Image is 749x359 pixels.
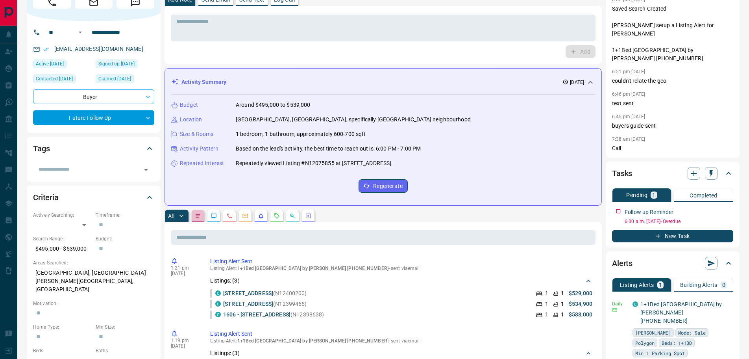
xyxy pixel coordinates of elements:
div: Mon Aug 25 2025 [96,74,154,86]
p: $534,900 [569,300,592,308]
div: condos.ca [632,301,638,307]
p: Listing Alert : - sent via email [210,338,592,344]
p: Min Size: [96,324,154,331]
div: Listings: (3) [210,273,592,288]
span: Claimed [DATE] [98,75,131,83]
svg: Email Verified [43,47,49,52]
p: [DATE] [171,343,198,349]
p: Location [180,115,202,124]
span: 1+1Bed [GEOGRAPHIC_DATA] by [PERSON_NAME] [PHONE_NUMBER] [237,266,388,271]
div: condos.ca [215,301,221,307]
p: Actively Searching: [33,212,92,219]
a: 1+1Bed [GEOGRAPHIC_DATA] by [PERSON_NAME] [PHONE_NUMBER] [640,301,722,324]
p: Listing Alert Sent [210,257,592,266]
svg: Requests [274,213,280,219]
button: Open [76,28,85,37]
span: Contacted [DATE] [36,75,73,83]
p: Daily [612,300,628,307]
p: Activity Pattern [180,145,218,153]
p: Saved Search Created [PERSON_NAME] setup a Listing Alert for [PERSON_NAME] 1+1Bed [GEOGRAPHIC_DAT... [612,5,733,63]
p: Follow up Reminder [625,208,673,216]
span: Active [DATE] [36,60,64,68]
p: Motivation: [33,300,154,307]
p: 1 [561,300,564,308]
svg: Email [612,307,618,313]
p: 7:38 am [DATE] [612,136,645,142]
p: Listings: ( 3 ) [210,277,240,285]
div: Buyer [33,89,154,104]
div: Activity Summary[DATE] [171,75,595,89]
p: [DATE] [570,79,584,86]
div: Fri Sep 20 2019 [96,60,154,71]
span: [PERSON_NAME] [635,329,671,337]
p: Call [612,144,733,153]
p: Search Range: [33,235,92,242]
span: Mode: Sale [678,329,706,337]
div: Tue Aug 26 2025 [33,60,92,71]
p: 0 [722,282,725,288]
p: Size & Rooms [180,130,214,138]
span: 1+1Bed [GEOGRAPHIC_DATA] by [PERSON_NAME] [PHONE_NUMBER] [237,338,388,344]
p: 6:51 pm [DATE] [612,69,645,74]
span: Polygon [635,339,655,347]
svg: Listing Alerts [258,213,264,219]
div: Future Follow Up [33,110,154,125]
p: 1 [545,289,548,298]
p: 1 [561,289,564,298]
div: condos.ca [215,312,221,317]
a: 1606 - [STREET_ADDRESS] [223,311,290,318]
p: Listing Alert : - sent via email [210,266,592,271]
p: $588,000 [569,311,592,319]
button: Open [141,164,152,175]
p: text sent [612,99,733,108]
span: Signed up [DATE] [98,60,135,68]
p: [GEOGRAPHIC_DATA], [GEOGRAPHIC_DATA][PERSON_NAME][GEOGRAPHIC_DATA], [GEOGRAPHIC_DATA] [33,266,154,296]
p: Based on the lead's activity, the best time to reach out is: 6:00 PM - 7:00 PM [236,145,421,153]
button: New Task [612,230,733,242]
p: $495,000 - $539,000 [33,242,92,255]
h2: Criteria [33,191,59,204]
p: 1 [545,311,548,319]
svg: Emails [242,213,248,219]
div: Tags [33,139,154,158]
svg: Lead Browsing Activity [211,213,217,219]
p: [DATE] [171,271,198,276]
p: (N12400200) [223,289,307,298]
div: Criteria [33,188,154,207]
p: $529,000 [569,289,592,298]
svg: Calls [226,213,233,219]
div: Alerts [612,254,733,273]
p: 1 [652,192,655,198]
p: Home Type: [33,324,92,331]
p: Timeframe: [96,212,154,219]
p: Activity Summary [181,78,226,86]
p: (N12398638) [223,311,324,319]
p: [GEOGRAPHIC_DATA], [GEOGRAPHIC_DATA], specifically [GEOGRAPHIC_DATA] neighbourhood [236,115,471,124]
p: 6:00 a.m. [DATE] - Overdue [625,218,733,225]
p: Repeatedly viewed Listing #N12075855 at [STREET_ADDRESS] [236,159,391,167]
p: Around $495,000 to $539,000 [236,101,311,109]
h2: Alerts [612,257,632,270]
p: Completed [690,193,718,198]
div: condos.ca [215,290,221,296]
a: [STREET_ADDRESS] [223,290,273,296]
p: Pending [626,192,647,198]
p: 1:21 pm [171,265,198,271]
div: Tasks [612,164,733,183]
p: 1 [659,282,662,288]
p: (N12399465) [223,300,307,308]
p: couldn't relate the geo [612,77,733,85]
p: 1 bedroom, 1 bathroom, approximately 600-700 sqft [236,130,366,138]
p: Repeated Interest [180,159,224,167]
p: 1:19 pm [171,338,198,343]
p: Beds: [33,347,92,354]
p: Budget: [96,235,154,242]
a: [EMAIL_ADDRESS][DOMAIN_NAME] [54,46,143,52]
h2: Tags [33,142,50,155]
p: 1 [545,300,548,308]
span: Beds: 1+1BD [662,339,692,347]
p: 6:46 pm [DATE] [612,91,645,97]
h2: Tasks [612,167,632,180]
button: Regenerate [359,179,408,193]
span: Min 1 Parking Spot [635,349,685,357]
